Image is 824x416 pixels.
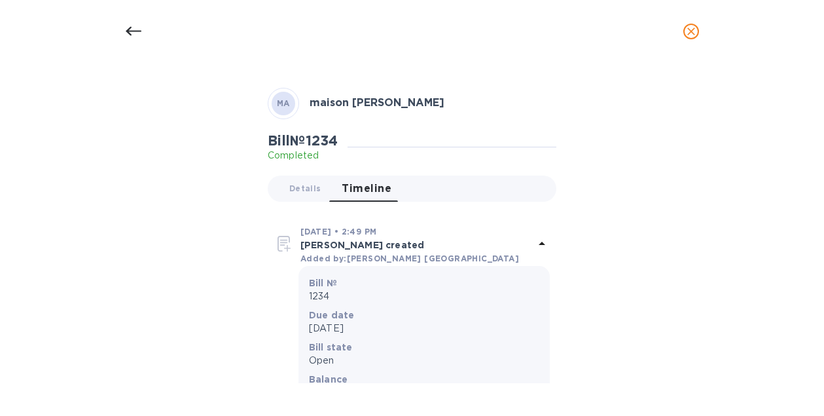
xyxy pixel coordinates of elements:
b: Due date [309,310,354,320]
p: 1234 [309,290,539,303]
p: [PERSON_NAME] created [300,238,534,252]
b: MA [277,98,290,108]
div: [DATE] • 2:49 PM[PERSON_NAME] createdAdded by:[PERSON_NAME] [GEOGRAPHIC_DATA] [274,224,550,266]
p: Open [309,354,539,368]
p: [DATE] [309,322,539,335]
p: Completed [268,149,337,162]
b: Added by: [PERSON_NAME] [GEOGRAPHIC_DATA] [300,254,519,263]
span: Details [289,181,321,195]
b: Bill state [309,342,353,352]
button: close [675,16,707,47]
b: [DATE] • 2:49 PM [300,227,376,236]
b: Bill № [309,278,337,288]
h2: Bill № 1234 [268,132,337,149]
b: Balance [309,374,348,385]
b: maison [PERSON_NAME] [310,96,444,109]
span: Timeline [342,180,391,198]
